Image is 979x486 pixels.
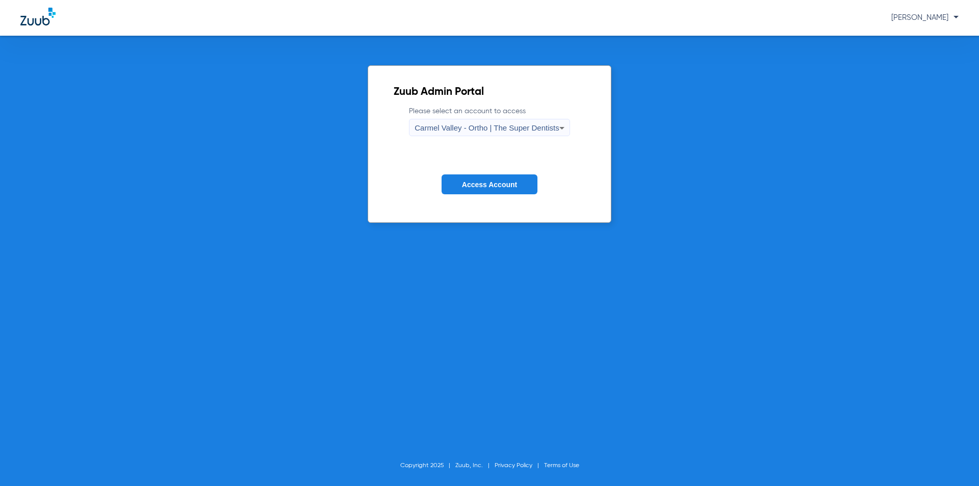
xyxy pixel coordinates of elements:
[891,14,959,21] span: [PERSON_NAME]
[20,8,56,25] img: Zuub Logo
[409,106,570,136] label: Please select an account to access
[415,123,559,132] span: Carmel Valley - Ortho | The Super Dentists
[400,461,455,471] li: Copyright 2025
[462,181,517,189] span: Access Account
[394,87,585,97] h2: Zuub Admin Portal
[928,437,979,486] iframe: Chat Widget
[442,174,537,194] button: Access Account
[544,463,579,469] a: Terms of Use
[455,461,495,471] li: Zuub, Inc.
[495,463,532,469] a: Privacy Policy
